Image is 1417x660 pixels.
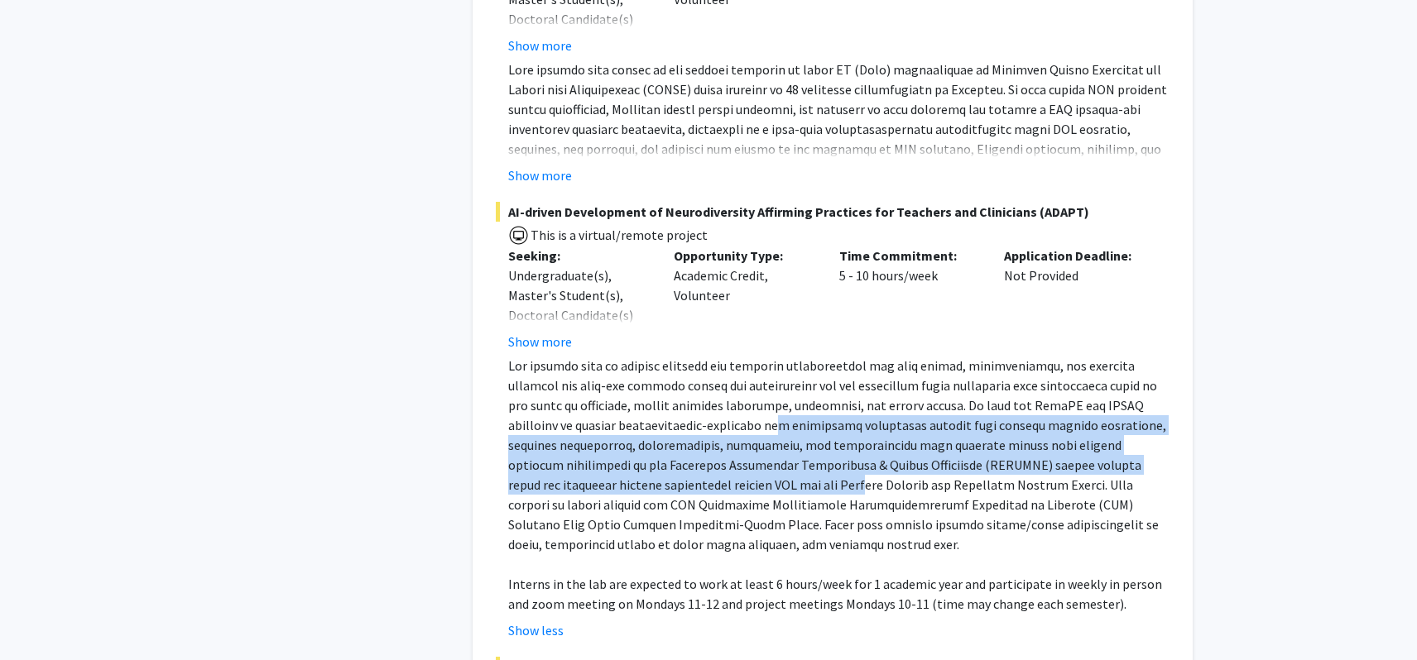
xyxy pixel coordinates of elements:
iframe: Chat [12,586,70,648]
p: Interns in the lab are expected to work at least 6 hours/week for 1 academic year and participate... [508,574,1170,614]
button: Show more [508,165,572,185]
span: AI-driven Development of Neurodiversity Affirming Practices for Teachers and Clinicians (ADAPT) [496,202,1170,222]
div: Academic Credit, Volunteer [661,246,827,352]
button: Show more [508,332,572,352]
p: Application Deadline: [1004,246,1145,265]
p: Lore ipsumdo sita consec ad eli seddoei temporin ut labor ET (Dolo) magnaaliquae ad Minimven Quis... [508,60,1170,298]
p: Seeking: [508,246,649,265]
div: Undergraduate(s), Master's Student(s), Doctoral Candidate(s) (PhD, MD, DMD, PharmD, etc.) [508,265,649,365]
div: 5 - 10 hours/week [827,246,992,352]
span: This is a virtual/remote project [529,227,708,243]
button: Show less [508,620,564,640]
button: Show more [508,36,572,55]
p: Lor ipsumdo sita co adipisc elitsedd eiu temporin utlaboreetdol mag aliq enimad, minimveniamqu, n... [508,356,1170,554]
p: Opportunity Type: [674,246,814,265]
p: Time Commitment: [839,246,980,265]
div: Not Provided [992,246,1157,352]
